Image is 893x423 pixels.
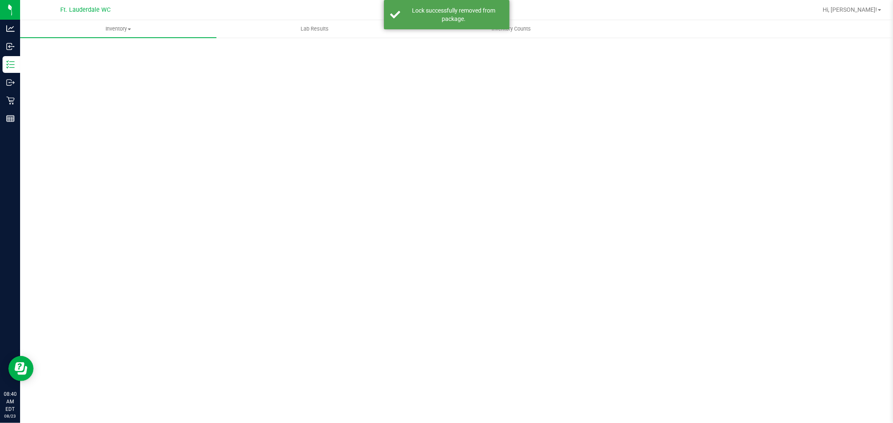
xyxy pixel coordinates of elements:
inline-svg: Outbound [6,78,15,87]
inline-svg: Retail [6,96,15,105]
iframe: Resource center [8,356,33,381]
inline-svg: Inventory [6,60,15,69]
inline-svg: Inbound [6,42,15,51]
span: Hi, [PERSON_NAME]! [823,6,877,13]
span: Lab Results [289,25,340,33]
a: Inventory [20,20,216,38]
span: Inventory [20,25,216,33]
inline-svg: Analytics [6,24,15,33]
p: 08/23 [4,413,16,419]
a: Inventory Counts [413,20,609,38]
a: Lab Results [216,20,413,38]
inline-svg: Reports [6,114,15,123]
div: Lock successfully removed from package. [405,6,503,23]
span: Ft. Lauderdale WC [60,6,111,13]
span: Inventory Counts [480,25,542,33]
p: 08:40 AM EDT [4,390,16,413]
